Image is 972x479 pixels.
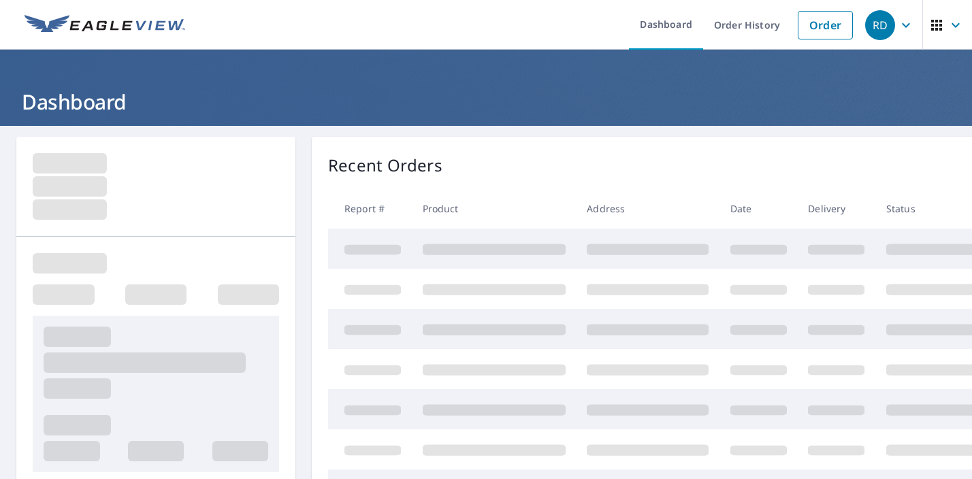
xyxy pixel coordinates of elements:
[797,188,875,229] th: Delivery
[865,10,895,40] div: RD
[719,188,798,229] th: Date
[576,188,719,229] th: Address
[328,188,412,229] th: Report #
[25,15,185,35] img: EV Logo
[328,153,442,178] p: Recent Orders
[16,88,956,116] h1: Dashboard
[412,188,577,229] th: Product
[798,11,853,39] a: Order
